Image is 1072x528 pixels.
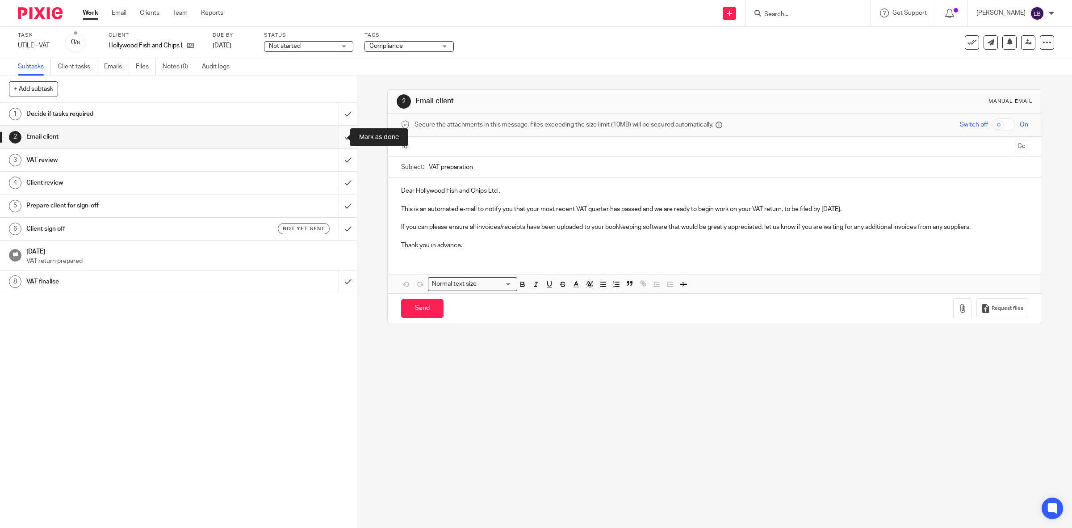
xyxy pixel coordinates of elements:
span: Switch off [960,120,988,129]
h1: VAT finalise [26,275,229,288]
img: Pixie [18,7,63,19]
h1: Prepare client for sign-off [26,199,229,212]
a: Work [83,8,98,17]
div: 5 [9,200,21,212]
input: Search [763,11,844,19]
label: Status [264,32,353,39]
a: Notes (0) [163,58,195,76]
div: 0 [71,37,80,47]
a: Email [112,8,126,17]
p: If you can please ensure all invoices/receipts have been uploaded to your bookkeeping software th... [401,223,1029,232]
a: Client tasks [58,58,97,76]
label: Task [18,32,54,39]
img: svg%3E [1030,6,1044,21]
div: 2 [9,131,21,144]
div: Manual email [988,98,1033,105]
h1: [DATE] [26,245,348,256]
input: Search for option [480,279,512,289]
label: Tags [364,32,454,39]
div: 1 [9,108,21,120]
label: Subject: [401,163,424,172]
label: Due by [213,32,253,39]
label: To: [401,142,411,151]
p: Dear Hollywood Fish and Chips Ltd , [401,186,1029,195]
div: 3 [9,154,21,166]
h1: VAT review [26,153,229,167]
span: Request files [992,305,1023,312]
h1: Client sign off [26,222,229,236]
a: Reports [201,8,223,17]
a: Team [173,8,188,17]
p: Thank you in advance. [401,241,1029,250]
button: Cc [1015,140,1028,153]
h1: Email client [415,97,733,106]
a: Clients [140,8,159,17]
span: Not started [269,43,301,49]
span: Not yet sent [283,225,325,232]
p: This is an automated e-mall to notify you that your most recent VAT quarter has passed and we are... [401,205,1029,214]
span: Get Support [892,10,927,16]
p: [PERSON_NAME] [976,8,1026,17]
a: Emails [104,58,129,76]
h1: Decide if tasks required [26,107,229,121]
a: Files [136,58,156,76]
label: Client [109,32,201,39]
span: [DATE] [213,42,231,49]
a: Audit logs [202,58,236,76]
span: Compliance [369,43,403,49]
h1: Client review [26,176,229,190]
div: UTILE - VAT [18,41,54,50]
p: Hollywood Fish and Chips Ltd [109,41,183,50]
div: 8 [9,275,21,288]
span: Secure the attachments in this message. Files exceeding the size limit (10MB) will be secured aut... [415,120,713,129]
h1: Email client [26,130,229,144]
input: Send [401,299,444,318]
button: + Add subtask [9,81,58,97]
div: 2 [397,94,411,109]
span: Normal text size [430,279,479,289]
div: 4 [9,177,21,189]
div: Search for option [428,277,517,291]
span: On [1020,120,1028,129]
p: VAT return prepared [26,257,348,266]
div: 6 [9,223,21,235]
small: /8 [75,40,80,45]
button: Request files [976,298,1028,318]
a: Subtasks [18,58,51,76]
